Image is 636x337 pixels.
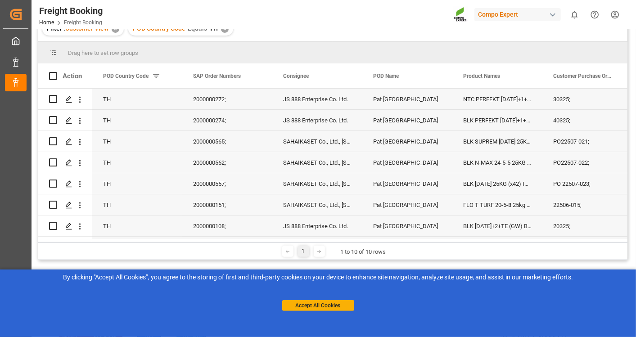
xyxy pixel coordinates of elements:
div: Pat [GEOGRAPHIC_DATA] [362,237,452,257]
div: BLK PERFEKT [DATE]+1+TE (GW) BULK; [452,110,542,130]
div: SAHAIKASET Co., Ltd., [STREET_ADDRESS] [272,152,362,173]
div: BLK N-MAX 24-5-5 25KG (x42) INT MTO; [452,152,542,173]
div: 30325; [542,89,632,109]
div: FLO T TURF 20-5-8 25kg (x42) WW; [452,194,542,215]
div: Press SPACE to select this row. [38,89,92,110]
div: Blaukorn [DATE] - Bulk -; [452,237,542,257]
div: BLK [DATE] 25KG (x42) INT MTO; [452,173,542,194]
div: TH [92,110,182,130]
div: JS 888 Enterprise Co. Ltd. [272,216,362,236]
div: 2000000274; [182,110,272,130]
div: 1 to 10 of 10 rows [341,247,386,256]
div: 2000000151; [182,194,272,215]
div: Press SPACE to select this row. [38,110,92,131]
a: Home [39,19,54,26]
span: POD Name [373,73,399,79]
span: SAP Order Numbers [193,73,241,79]
div: Pat [GEOGRAPHIC_DATA] [362,173,452,194]
div: 2000000272; [182,89,272,109]
button: Compo Expert [474,6,564,23]
div: 2000000565; [182,131,272,152]
div: JS 888 Enterprise Co. Ltd. [272,237,362,257]
button: Help Center [585,4,605,25]
div: Pat [GEOGRAPHIC_DATA] [362,131,452,152]
div: PO22507-022; [542,152,632,173]
div: TH [92,89,182,109]
div: 2000000108; [182,216,272,236]
div: 020325; [542,237,632,257]
div: BLK SUPREM [DATE] 25KG (x42) INT MTO; [452,131,542,152]
img: Screenshot%202023-09-29%20at%2010.02.21.png_1712312052.png [454,7,468,22]
div: TH [92,173,182,194]
div: Pat [GEOGRAPHIC_DATA] [362,194,452,215]
div: Compo Expert [474,8,561,21]
div: TH [92,152,182,173]
div: 1 [298,246,309,257]
div: TH [92,131,182,152]
div: Action [63,72,82,80]
div: Freight Booking [39,4,103,18]
div: 40325; [542,110,632,130]
div: Press SPACE to select this row. [38,216,92,237]
div: 22506-015; [542,194,632,215]
div: JS 888 Enterprise Co. Ltd. [272,89,362,109]
span: POD Country Code [103,73,149,79]
div: Pat [GEOGRAPHIC_DATA] [362,89,452,109]
div: JS 888 Enterprise Co. Ltd. [272,110,362,130]
span: Product Names [463,73,500,79]
div: Press SPACE to select this row. [38,131,92,152]
div: Press SPACE to select this row. [38,237,92,258]
div: TH [92,216,182,236]
div: SAHAIKASET Co., Ltd., [STREET_ADDRESS] [272,131,362,152]
div: Pat [GEOGRAPHIC_DATA] [362,110,452,130]
span: Drag here to set row groups [68,49,138,56]
div: PO 22507-023; [542,173,632,194]
div: PO22507-021; [542,131,632,152]
div: SAHAIKASET Co., Ltd., [STREET_ADDRESS] [272,194,362,215]
div: TH [92,237,182,257]
div: 2000000562; [182,152,272,173]
div: By clicking "Accept All Cookies”, you agree to the storing of first and third-party cookies on yo... [6,273,630,282]
button: show 0 new notifications [564,4,585,25]
div: SAHAIKASET Co., Ltd., [STREET_ADDRESS] [272,173,362,194]
div: Pat [GEOGRAPHIC_DATA] [362,216,452,236]
div: NTC PERFEKT [DATE]+1+TE (GW) BULK; [452,89,542,109]
div: BLK [DATE]+2+TE (GW) BULK; [452,216,542,236]
div: Press SPACE to select this row. [38,152,92,173]
div: Press SPACE to select this row. [38,173,92,194]
div: 2000000557; [182,173,272,194]
div: 20325; [542,216,632,236]
div: Press SPACE to select this row. [38,194,92,216]
div: TH [92,194,182,215]
div: Pat [GEOGRAPHIC_DATA] [362,152,452,173]
span: Customer Purchase Order Numbers [553,73,613,79]
button: Accept All Cookies [282,300,354,311]
div: 4510354319; [182,237,272,257]
span: Consignee [283,73,309,79]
